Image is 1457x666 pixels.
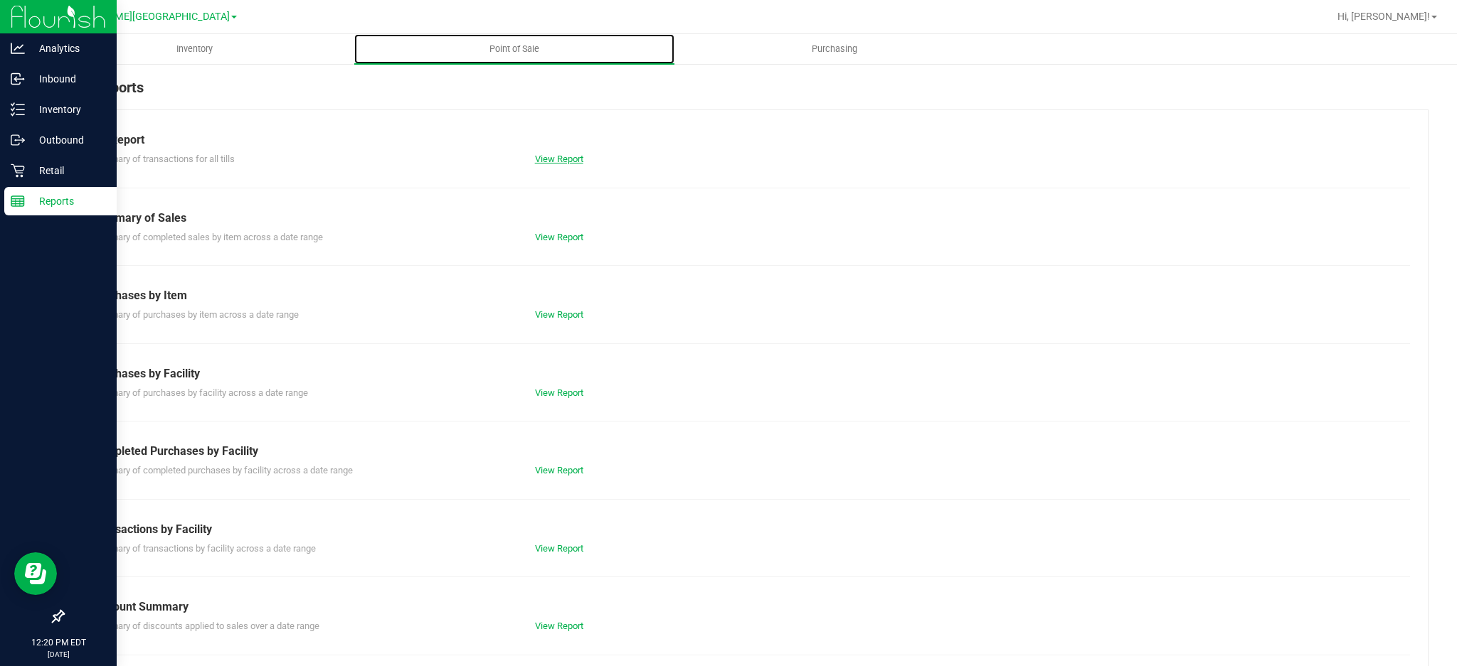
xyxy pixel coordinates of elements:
p: Inbound [25,70,110,87]
a: View Report [535,465,583,476]
p: Retail [25,162,110,179]
span: Summary of purchases by item across a date range [92,309,299,320]
iframe: Resource center [14,552,57,595]
div: Completed Purchases by Facility [92,443,1399,460]
a: View Report [535,543,583,554]
span: Summary of purchases by facility across a date range [92,387,308,398]
a: View Report [535,309,583,320]
a: View Report [535,154,583,164]
span: Purchasing [793,43,876,55]
a: Inventory [34,34,354,64]
inline-svg: Outbound [11,133,25,147]
inline-svg: Inventory [11,102,25,117]
span: Point of Sale [470,43,558,55]
span: Summary of discounts applied to sales over a date range [92,621,319,631]
inline-svg: Reports [11,194,25,208]
div: Purchases by Item [92,287,1399,304]
inline-svg: Analytics [11,41,25,55]
span: Inventory [157,43,232,55]
div: Purchases by Facility [92,365,1399,382]
a: View Report [535,387,583,398]
span: Hi, [PERSON_NAME]! [1337,11,1430,22]
p: Analytics [25,40,110,57]
p: Inventory [25,101,110,118]
p: 12:20 PM EDT [6,636,110,649]
div: Summary of Sales [92,210,1399,227]
a: Purchasing [674,34,995,64]
span: Summary of completed sales by item across a date range [92,232,323,242]
p: Reports [25,193,110,210]
div: POS Reports [63,77,1429,109]
div: Transactions by Facility [92,521,1399,538]
span: Summary of transactions by facility across a date range [92,543,316,554]
span: Summary of completed purchases by facility across a date range [92,465,353,476]
span: [PERSON_NAME][GEOGRAPHIC_DATA] [54,11,230,23]
a: View Report [535,232,583,242]
div: Discount Summary [92,598,1399,616]
p: Outbound [25,131,110,149]
div: Till Report [92,131,1399,149]
span: Summary of transactions for all tills [92,154,235,164]
inline-svg: Retail [11,163,25,178]
inline-svg: Inbound [11,72,25,86]
p: [DATE] [6,649,110,660]
a: View Report [535,621,583,631]
a: Point of Sale [354,34,674,64]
